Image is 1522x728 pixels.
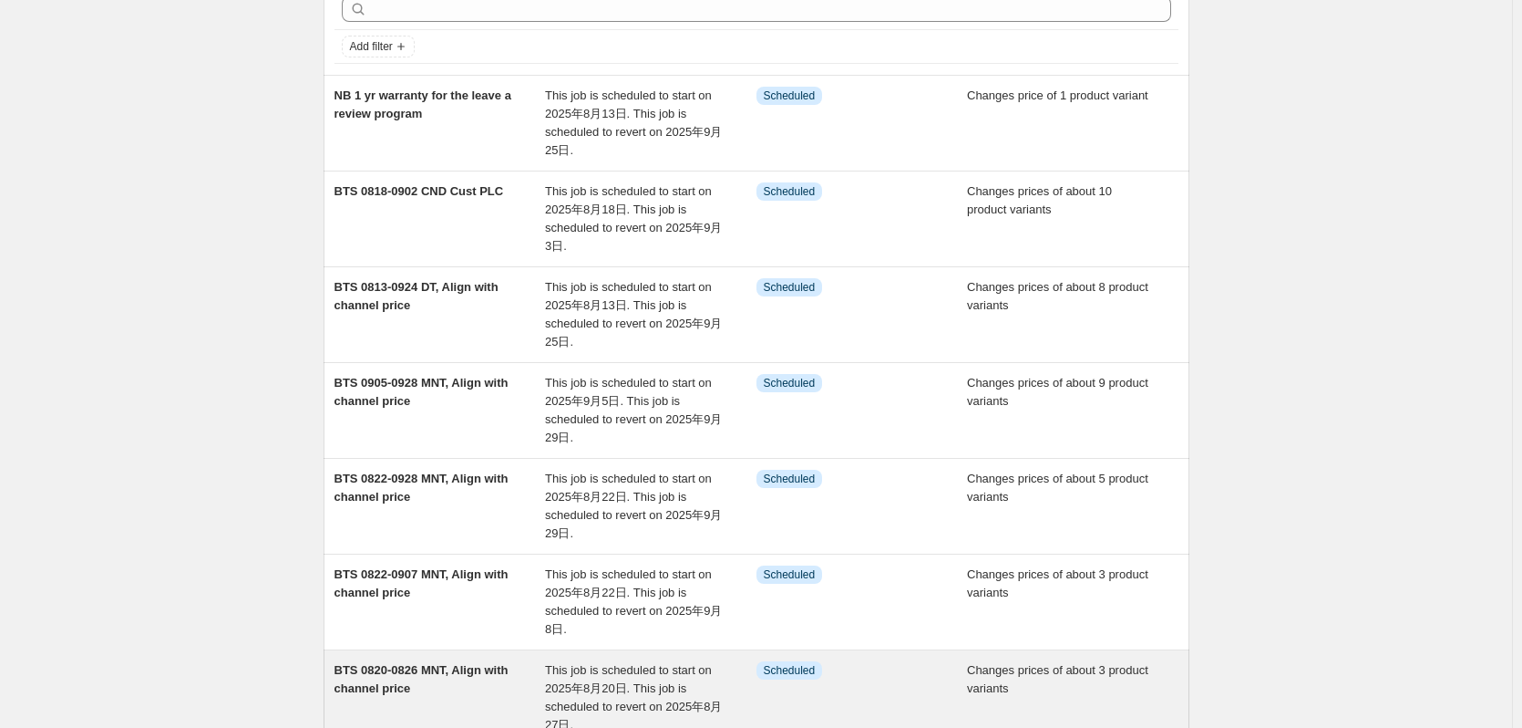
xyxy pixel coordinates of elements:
[764,472,816,486] span: Scheduled
[334,280,499,312] span: BTS 0813-0924 DT, Align with channel price
[764,567,816,582] span: Scheduled
[967,472,1148,504] span: Changes prices of about 5 product variants
[764,184,816,199] span: Scheduled
[334,567,509,599] span: BTS 0822-0907 MNT, Align with channel price
[350,39,393,54] span: Add filter
[545,472,722,540] span: This job is scheduled to start on 2025年8月22日. This job is scheduled to revert on 2025年9月29日.
[334,472,509,504] span: BTS 0822-0928 MNT, Align with channel price
[334,88,511,120] span: NB 1 yr warranty for the leave a review program
[334,376,509,408] span: BTS 0905-0928 MNT, Align with channel price
[764,376,816,390] span: Scheduled
[967,376,1148,408] span: Changes prices of about 9 product variants
[967,280,1148,312] span: Changes prices of about 8 product variants
[764,280,816,295] span: Scheduled
[967,567,1148,599] span: Changes prices of about 3 product variants
[967,663,1148,695] span: Changes prices of about 3 product variants
[967,88,1148,102] span: Changes price of 1 product variant
[545,88,722,157] span: This job is scheduled to start on 2025年8月13日. This job is scheduled to revert on 2025年9月25日.
[545,184,722,253] span: This job is scheduled to start on 2025年8月18日. This job is scheduled to revert on 2025年9月3日.
[334,184,504,198] span: BTS 0818-0902 CND Cust PLC
[967,184,1112,216] span: Changes prices of about 10 product variants
[545,567,722,636] span: This job is scheduled to start on 2025年8月22日. This job is scheduled to revert on 2025年9月8日.
[342,36,415,57] button: Add filter
[764,88,816,103] span: Scheduled
[545,376,722,444] span: This job is scheduled to start on 2025年9月5日. This job is scheduled to revert on 2025年9月29日.
[545,280,722,348] span: This job is scheduled to start on 2025年8月13日. This job is scheduled to revert on 2025年9月25日.
[764,663,816,678] span: Scheduled
[334,663,509,695] span: BTS 0820-0826 MNT, Align with channel price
